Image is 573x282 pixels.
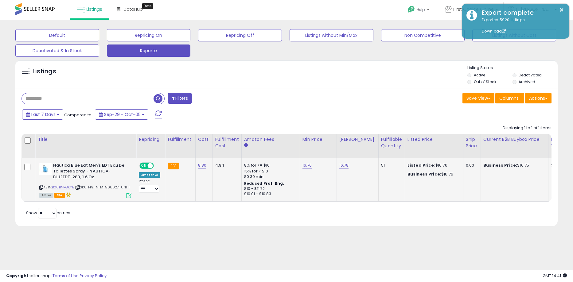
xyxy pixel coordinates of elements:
[403,1,435,20] a: Help
[519,79,535,84] label: Archived
[339,136,376,143] div: [PERSON_NAME]
[407,162,435,168] b: Listed Price:
[543,273,567,279] span: 2025-10-13 14:41 GMT
[107,44,191,57] button: Reporte
[123,6,143,12] span: DataHub
[244,174,295,180] div: $0.30 min
[381,163,400,168] div: 51
[559,6,564,14] button: ×
[168,93,192,104] button: Filters
[139,172,160,178] div: Amazon AI
[483,162,517,168] b: Business Price:
[290,29,373,41] button: Listings without Min/Max
[65,192,71,197] i: hazardous material
[53,163,128,181] b: Nautica Blue Edt Men's EDT Eau De Toilettes Spray - NAUTICA-BLUEEDT-280, 1.6 Oz
[302,136,334,143] div: Min Price
[466,136,478,149] div: Ship Price
[466,163,476,168] div: 0.00
[107,29,191,41] button: Repricing On
[198,162,207,168] a: 8.80
[462,93,494,103] button: Save View
[519,72,542,78] label: Deactivated
[407,136,461,143] div: Listed Price
[244,143,248,148] small: Amazon Fees.
[52,185,74,190] a: B00BNRGKYE
[302,162,312,168] a: 16.76
[153,163,163,168] span: OFF
[26,210,70,216] span: Show: entries
[31,111,56,118] span: Last 7 Days
[339,162,349,168] a: 16.78
[139,179,160,193] div: Preset:
[15,44,99,57] button: Deactivated & In Stock
[53,273,79,279] a: Terms of Use
[86,6,102,12] span: Listings
[64,112,92,118] span: Compared to:
[75,185,130,190] span: | SKU: FPE-N-M-508027-UNI-1
[407,172,458,177] div: $16.76
[525,93,552,103] button: Actions
[482,29,506,34] a: Download
[168,136,193,143] div: Fulfillment
[483,136,546,143] div: Current B2B Buybox Price
[477,17,565,34] div: Exported 5920 listings.
[33,67,56,76] h5: Listings
[244,186,295,191] div: $10 - $11.72
[407,6,415,13] i: Get Help
[244,163,295,168] div: 8% for <= $10
[503,125,552,131] div: Displaying 1 to 1 of 1 items
[407,163,458,168] div: $16.76
[407,171,441,177] b: Business Price:
[244,181,284,186] b: Reduced Prof. Rng.
[244,191,295,197] div: $10.01 - $10.83
[39,163,52,175] img: 31ixZPHVugL._SL40_.jpg
[551,163,571,168] div: 3%
[104,111,141,118] span: Sep-29 - Oct-05
[198,29,282,41] button: Repricing Off
[6,273,107,279] div: seller snap | |
[495,93,524,103] button: Columns
[54,193,65,198] span: FBA
[198,136,210,143] div: Cost
[39,193,53,198] span: All listings currently available for purchase on Amazon
[453,6,494,12] span: First Choice Online
[215,163,237,168] div: 4.94
[6,273,29,279] strong: Copyright
[22,109,63,120] button: Last 7 Days
[499,95,519,101] span: Columns
[142,3,153,9] div: Tooltip anchor
[381,136,402,149] div: Fulfillable Quantity
[467,65,557,71] p: Listing States:
[474,79,496,84] label: Out of Stock
[39,163,131,197] div: ASIN:
[168,163,179,169] small: FBA
[38,136,134,143] div: Title
[474,72,485,78] label: Active
[477,8,565,17] div: Export complete
[483,163,544,168] div: $16.75
[15,29,99,41] button: Default
[417,7,425,12] span: Help
[95,109,148,120] button: Sep-29 - Oct-05
[381,29,465,41] button: Non Competitive
[244,168,295,174] div: 15% for > $10
[244,136,297,143] div: Amazon Fees
[140,163,148,168] span: ON
[215,136,239,149] div: Fulfillment Cost
[139,136,162,143] div: Repricing
[80,273,107,279] a: Privacy Policy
